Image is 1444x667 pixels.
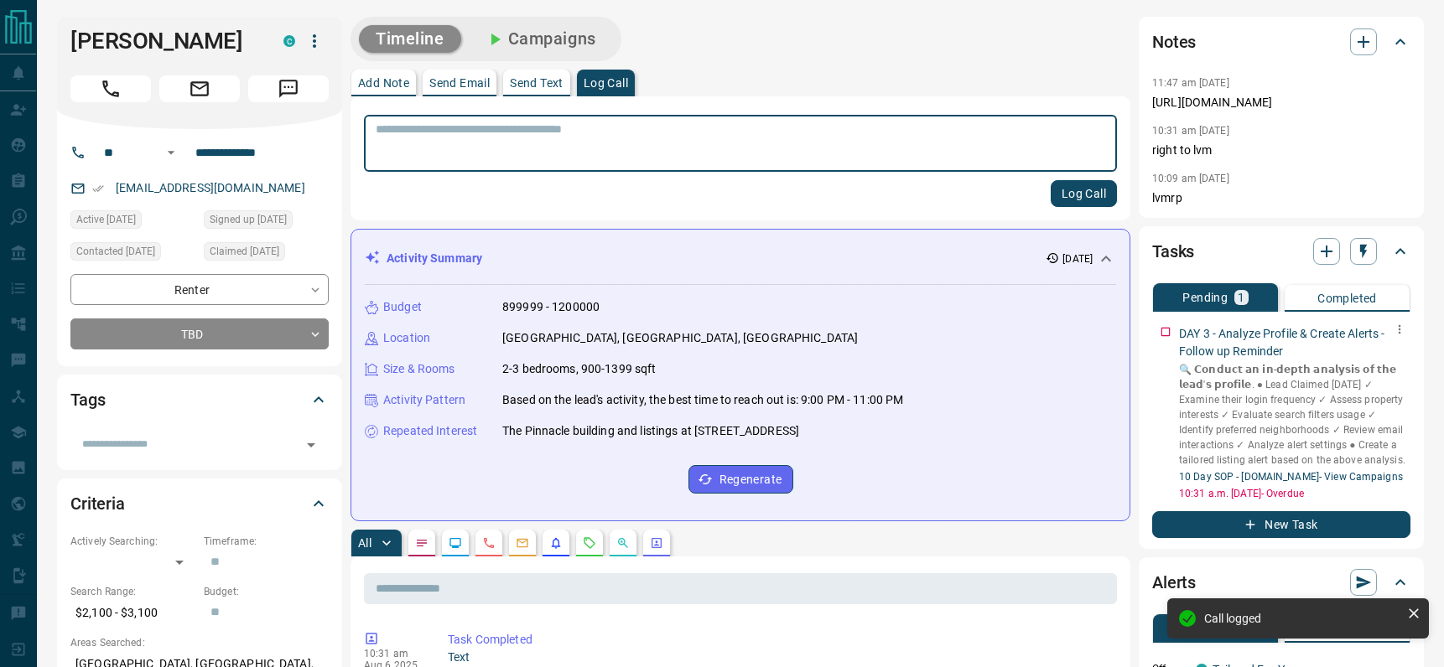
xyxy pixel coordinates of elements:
[1182,292,1228,303] p: Pending
[688,465,793,494] button: Regenerate
[383,360,455,378] p: Size & Rooms
[1179,325,1410,360] p: DAY 3 - Analyze Profile & Create Alerts - Follow up Reminder
[70,584,195,599] p: Search Range:
[116,181,305,194] a: [EMAIL_ADDRESS][DOMAIN_NAME]
[584,77,628,89] p: Log Call
[1152,22,1410,62] div: Notes
[1152,125,1229,137] p: 10:31 am [DATE]
[1152,142,1410,159] p: right to lvm
[1317,292,1377,304] p: Completed
[70,483,329,524] div: Criteria
[283,35,295,47] div: condos.ca
[583,536,596,550] svg: Requests
[204,242,329,266] div: Mon Aug 04 2025
[1152,173,1229,184] p: 10:09 am [DATE]
[1152,28,1196,55] h2: Notes
[383,329,430,347] p: Location
[1152,189,1410,207] p: lvmrp
[76,211,136,228] span: Active [DATE]
[159,75,240,102] span: Email
[383,391,465,409] p: Activity Pattern
[502,391,903,409] p: Based on the lead's activity, the best time to reach out is: 9:00 PM - 11:00 PM
[70,75,151,102] span: Call
[1152,569,1196,596] h2: Alerts
[502,422,799,440] p: The Pinnacle building and listings at [STREET_ADDRESS]
[358,77,409,89] p: Add Note
[204,534,329,549] p: Timeframe:
[359,25,461,53] button: Timeline
[650,536,663,550] svg: Agent Actions
[429,77,490,89] p: Send Email
[210,211,287,228] span: Signed up [DATE]
[1179,471,1403,483] a: 10 Day SOP - [DOMAIN_NAME]- View Campaigns
[248,75,329,102] span: Message
[387,250,482,267] p: Activity Summary
[70,210,195,234] div: Sun Aug 03 2025
[502,329,858,347] p: [GEOGRAPHIC_DATA], [GEOGRAPHIC_DATA], [GEOGRAPHIC_DATA]
[204,210,329,234] div: Sun Aug 03 2025
[1152,511,1410,538] button: New Task
[449,536,462,550] svg: Lead Browsing Activity
[1051,180,1117,207] button: Log Call
[70,242,195,266] div: Wed Aug 06 2025
[70,635,329,650] p: Areas Searched:
[364,648,423,659] p: 10:31 am
[415,536,429,550] svg: Notes
[1152,77,1229,89] p: 11:47 am [DATE]
[1062,251,1093,266] p: [DATE]
[70,318,329,349] div: TBD
[549,536,563,550] svg: Listing Alerts
[204,584,329,599] p: Budget:
[383,422,477,440] p: Repeated Interest
[448,631,1110,649] p: Task Completed
[70,386,105,413] h2: Tags
[1152,238,1194,265] h2: Tasks
[76,243,155,260] span: Contacted [DATE]
[70,534,195,549] p: Actively Searching:
[516,536,529,550] svg: Emails
[70,380,329,420] div: Tags
[502,360,657,378] p: 2-3 bedrooms, 900-1399 sqft
[161,142,181,163] button: Open
[1204,612,1400,625] div: Call logged
[1179,486,1410,501] p: 10:31 a.m. [DATE] - Overdue
[1179,362,1410,468] p: 🔍 𝗖𝗼𝗻𝗱𝘂𝗰𝘁 𝗮𝗻 𝗶𝗻-𝗱𝗲𝗽𝘁𝗵 𝗮𝗻𝗮𝗹𝘆𝘀𝗶𝘀 𝗼𝗳 𝘁𝗵𝗲 𝗹𝗲𝗮𝗱'𝘀 𝗽𝗿𝗼𝗳𝗶𝗹𝗲. ‎● Lead Claimed [DATE] ✓ Examine their logi...
[510,77,564,89] p: Send Text
[448,649,1110,666] p: Text
[210,243,279,260] span: Claimed [DATE]
[468,25,613,53] button: Campaigns
[482,536,496,550] svg: Calls
[70,599,195,627] p: $2,100 - $3,100
[1152,94,1410,111] p: [URL][DOMAIN_NAME]
[502,298,600,316] p: 899999 - 1200000
[70,28,258,54] h1: [PERSON_NAME]
[70,490,125,517] h2: Criteria
[299,433,323,457] button: Open
[1238,292,1244,303] p: 1
[365,243,1116,274] div: Activity Summary[DATE]
[616,536,630,550] svg: Opportunities
[1152,231,1410,271] div: Tasks
[1152,562,1410,602] div: Alerts
[383,298,422,316] p: Budget
[92,183,104,194] svg: Email Verified
[358,537,371,549] p: All
[70,274,329,305] div: Renter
